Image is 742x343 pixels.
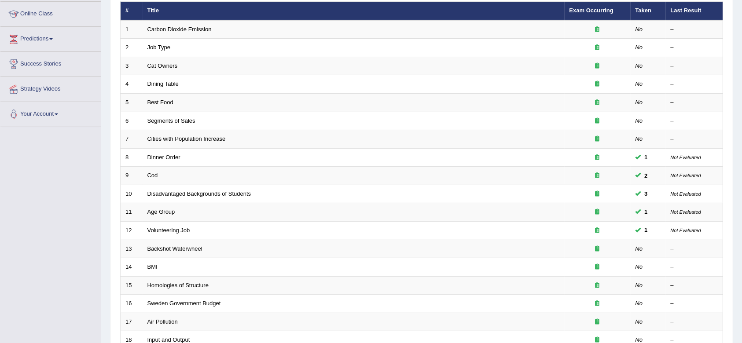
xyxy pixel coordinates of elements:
td: 3 [121,57,143,75]
a: Strategy Videos [0,77,101,99]
td: 14 [121,258,143,277]
div: – [671,62,718,70]
td: 6 [121,112,143,130]
td: 9 [121,167,143,185]
a: Exam Occurring [569,7,613,14]
a: Volunteering Job [147,227,190,234]
div: – [671,44,718,52]
td: 7 [121,130,143,149]
div: Exam occurring question [569,153,626,162]
td: 8 [121,148,143,167]
span: You can still take this question [641,153,651,162]
a: Backshot Waterwheel [147,245,202,252]
td: 13 [121,240,143,258]
em: No [635,318,643,325]
a: Success Stories [0,52,101,74]
a: Predictions [0,27,101,49]
td: 10 [121,185,143,203]
em: No [635,300,643,307]
a: Job Type [147,44,171,51]
em: No [635,26,643,33]
em: No [635,245,643,252]
div: – [671,318,718,326]
div: Exam occurring question [569,62,626,70]
em: No [635,135,643,142]
em: No [635,117,643,124]
div: Exam occurring question [569,190,626,198]
div: Exam occurring question [569,318,626,326]
div: Exam occurring question [569,44,626,52]
em: No [635,99,643,106]
small: Not Evaluated [671,155,701,160]
a: BMI [147,263,158,270]
div: Exam occurring question [569,99,626,107]
div: – [671,263,718,271]
span: You can still take this question [641,226,651,235]
a: Cod [147,172,158,179]
div: – [671,281,718,290]
a: Age Group [147,208,175,215]
small: Not Evaluated [671,173,701,178]
a: Air Pollution [147,318,178,325]
div: – [671,245,718,253]
a: Disadvantaged Backgrounds of Students [147,190,251,197]
td: 2 [121,39,143,57]
a: Segments of Sales [147,117,195,124]
span: You can still take this question [641,189,651,198]
small: Not Evaluated [671,228,701,233]
td: 12 [121,221,143,240]
td: 15 [121,276,143,295]
div: Exam occurring question [569,208,626,216]
a: Best Food [147,99,173,106]
div: Exam occurring question [569,299,626,308]
td: 17 [121,313,143,331]
em: No [635,44,643,51]
div: Exam occurring question [569,226,626,235]
div: Exam occurring question [569,245,626,253]
a: Dining Table [147,80,179,87]
a: Dinner Order [147,154,180,161]
a: Input and Output [147,336,190,343]
div: – [671,26,718,34]
div: – [671,80,718,88]
div: Exam occurring question [569,80,626,88]
th: Title [143,2,565,20]
a: Cities with Population Increase [147,135,226,142]
small: Not Evaluated [671,209,701,215]
th: Last Result [666,2,723,20]
em: No [635,80,643,87]
td: 4 [121,75,143,94]
a: Carbon Dioxide Emission [147,26,212,33]
div: – [671,117,718,125]
em: No [635,62,643,69]
div: Exam occurring question [569,263,626,271]
em: No [635,336,643,343]
small: Not Evaluated [671,191,701,197]
span: You can still take this question [641,171,651,180]
div: – [671,299,718,308]
a: Online Class [0,2,101,24]
div: Exam occurring question [569,281,626,290]
td: 1 [121,20,143,39]
div: – [671,99,718,107]
em: No [635,282,643,288]
td: 11 [121,203,143,222]
th: # [121,2,143,20]
th: Taken [631,2,666,20]
div: Exam occurring question [569,135,626,143]
span: You can still take this question [641,208,651,217]
td: 5 [121,94,143,112]
div: Exam occurring question [569,171,626,180]
a: Sweden Government Budget [147,300,221,307]
a: Your Account [0,102,101,124]
div: Exam occurring question [569,26,626,34]
div: Exam occurring question [569,117,626,125]
a: Cat Owners [147,62,178,69]
a: Homologies of Structure [147,282,209,288]
div: – [671,135,718,143]
em: No [635,263,643,270]
td: 16 [121,295,143,313]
